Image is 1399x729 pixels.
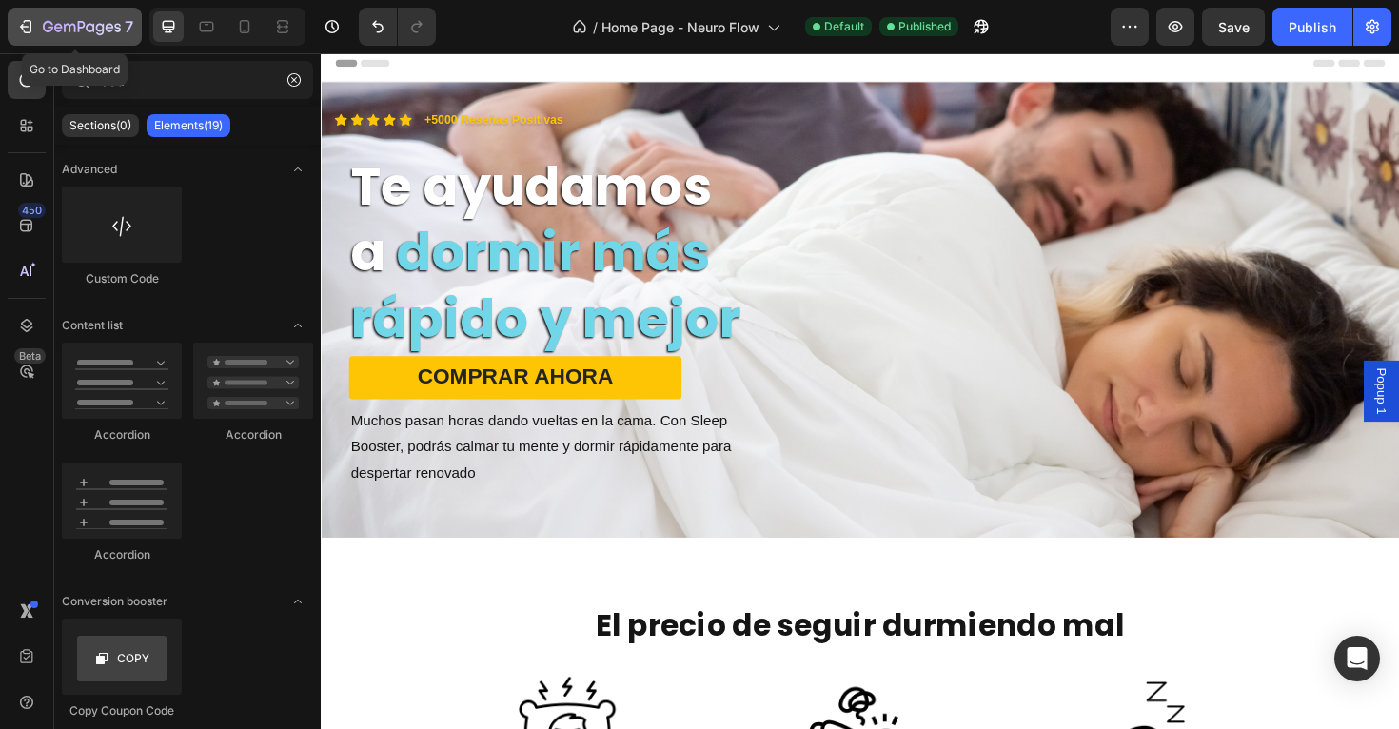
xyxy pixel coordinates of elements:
[1113,333,1133,383] span: Popup 1
[69,118,131,133] p: Sections(0)
[1334,636,1380,681] div: Open Intercom Messenger
[601,17,759,37] span: Home Page - Neuro Flow
[109,63,256,77] strong: +5000 Reseñas Positivas
[283,310,313,341] span: Toggle open
[62,61,313,99] input: Search Sections & Elements
[593,17,598,37] span: /
[62,270,182,287] div: Custom Code
[62,161,117,178] span: Advanced
[824,18,864,35] span: Default
[18,203,46,218] div: 450
[1272,8,1352,46] button: Publish
[62,317,123,334] span: Content list
[898,18,951,35] span: Published
[14,348,46,364] div: Beta
[283,154,313,185] span: Toggle open
[62,702,182,719] div: Copy Coupon Code
[154,118,223,133] p: Elements(19)
[102,328,309,354] span: COMPRAR AHORA
[31,173,445,320] strong: dormir más rápido y mejor
[62,426,182,443] div: Accordion
[205,584,937,629] h2: El precio de seguir durmiendo mal
[62,593,167,610] span: Conversion booster
[62,546,182,563] div: Accordion
[321,53,1399,729] iframe: Design area
[1218,19,1250,35] span: Save
[31,103,414,249] span: Te ayudamos a
[359,8,436,46] div: Undo/Redo
[125,15,133,38] p: 7
[1289,17,1336,37] div: Publish
[30,321,382,366] a: COMPRAR AHORA
[1202,8,1265,46] button: Save
[193,426,313,443] div: Accordion
[283,586,313,617] span: Toggle open
[31,376,458,458] p: Muchos pasan horas dando vueltas en la cama. Con Sleep Booster, podrás calmar tu mente y dormir r...
[8,8,142,46] button: 7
